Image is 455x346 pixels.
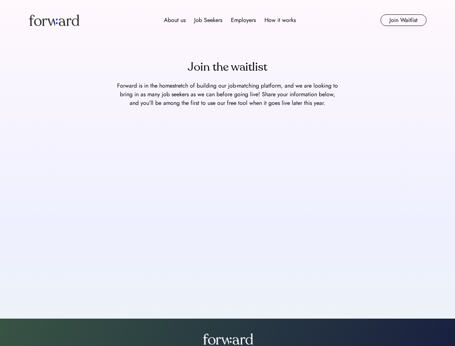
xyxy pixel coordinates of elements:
div: Join the waitlist [188,58,267,76]
button: Join Waitlist [380,14,427,26]
img: forward-logo-white.png [202,333,253,345]
img: Forward logo [29,14,79,26]
div: Job Seekers [194,16,222,25]
div: About us [164,16,186,25]
div: Forward is in the homestretch of building our job-matching platform, and we are looking to bring ... [116,81,339,107]
div: How it works [264,16,296,25]
div: Employers [231,16,256,25]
